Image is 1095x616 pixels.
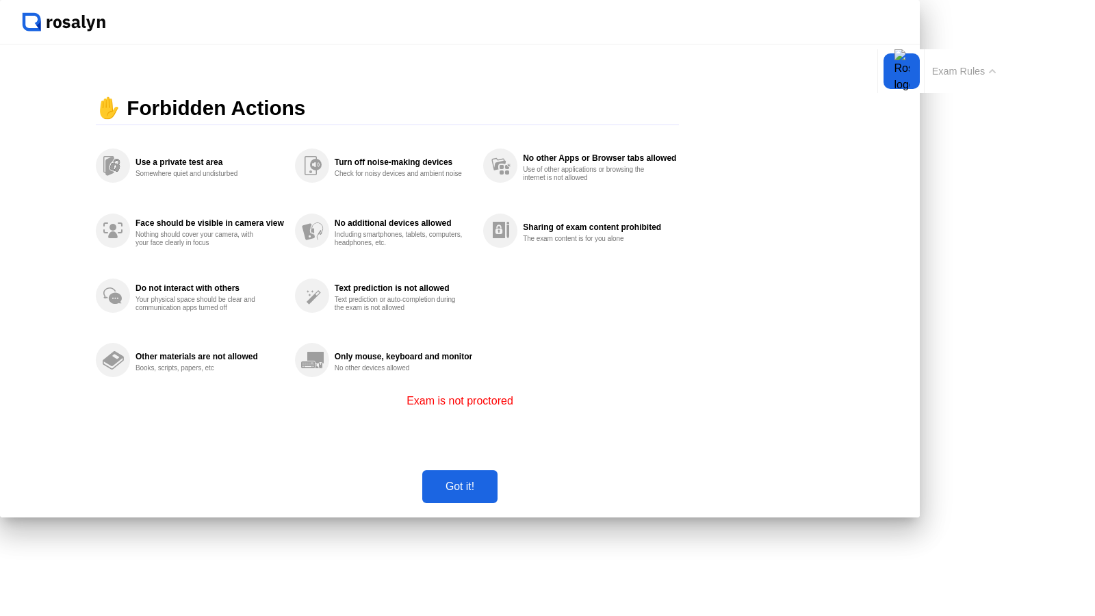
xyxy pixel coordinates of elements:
[928,65,1001,77] button: Exam Rules
[335,283,472,293] div: Text prediction is not allowed
[136,218,284,228] div: Face should be visible in camera view
[523,222,676,232] div: Sharing of exam content prohibited
[335,352,472,361] div: Only mouse, keyboard and monitor
[96,92,679,126] div: ✋ Forbidden Actions
[335,157,472,167] div: Turn off noise-making devices
[136,352,284,361] div: Other materials are not allowed
[335,218,472,228] div: No additional devices allowed
[335,170,464,178] div: Check for noisy devices and ambient noise
[523,153,676,163] div: No other Apps or Browser tabs allowed
[335,296,464,312] div: Text prediction or auto-completion during the exam is not allowed
[136,231,265,247] div: Nothing should cover your camera, with your face clearly in focus
[422,470,498,503] button: Got it!
[523,235,652,243] div: The exam content is for you alone
[136,170,265,178] div: Somewhere quiet and undisturbed
[136,157,284,167] div: Use a private test area
[136,296,265,312] div: Your physical space should be clear and communication apps turned off
[407,393,513,409] p: Exam is not proctored
[136,364,265,372] div: Books, scripts, papers, etc
[335,364,464,372] div: No other devices allowed
[426,480,493,493] div: Got it!
[523,166,652,182] div: Use of other applications or browsing the internet is not allowed
[136,283,284,293] div: Do not interact with others
[335,231,464,247] div: Including smartphones, tablets, computers, headphones, etc.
